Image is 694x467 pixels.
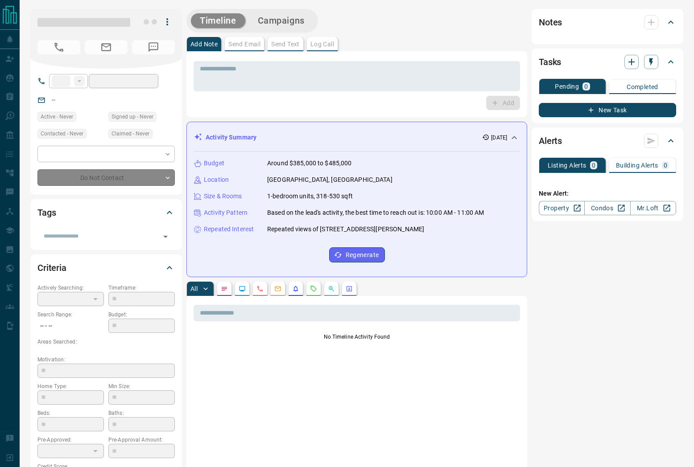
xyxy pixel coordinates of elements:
[191,13,245,28] button: Timeline
[37,319,104,333] p: -- - --
[204,175,229,184] p: Location
[548,162,587,168] p: Listing Alerts
[112,129,149,138] span: Claimed - Never
[37,338,175,346] p: Areas Searched:
[539,201,585,215] a: Property
[249,13,314,28] button: Campaigns
[108,311,175,319] p: Budget:
[37,284,104,292] p: Actively Searching:
[204,159,224,168] p: Budget
[267,159,352,168] p: Around $385,000 to $485,000
[37,169,175,186] div: Do Not Contact
[204,208,248,217] p: Activity Pattern
[539,55,561,69] h2: Tasks
[37,311,104,319] p: Search Range:
[664,162,667,168] p: 0
[328,285,335,292] svg: Opportunities
[41,129,83,138] span: Contacted - Never
[194,333,520,341] p: No Timeline Activity Found
[112,112,153,121] span: Signed up - Never
[584,201,630,215] a: Condos
[292,285,299,292] svg: Listing Alerts
[159,230,172,243] button: Open
[108,409,175,417] p: Baths:
[584,83,588,90] p: 0
[310,285,317,292] svg: Requests
[37,382,104,390] p: Home Type:
[190,41,218,47] p: Add Note
[616,162,658,168] p: Building Alerts
[206,133,256,142] p: Activity Summary
[204,225,254,234] p: Repeated Interest
[132,40,175,54] span: No Number
[555,83,579,90] p: Pending
[85,40,128,54] span: No Email
[221,285,228,292] svg: Notes
[539,130,676,152] div: Alerts
[346,285,353,292] svg: Agent Actions
[37,202,175,223] div: Tags
[37,40,80,54] span: No Number
[194,129,520,146] div: Activity Summary[DATE]
[329,247,385,262] button: Regenerate
[539,103,676,117] button: New Task
[267,208,484,217] p: Based on the lead's activity, the best time to reach out is: 10:00 AM - 11:00 AM
[539,189,676,198] p: New Alert:
[37,257,175,279] div: Criteria
[630,201,676,215] a: Mr.Loft
[539,15,562,29] h2: Notes
[592,162,595,168] p: 0
[37,261,66,275] h2: Criteria
[190,286,198,292] p: All
[239,285,246,292] svg: Lead Browsing Activity
[52,96,55,103] a: --
[108,382,175,390] p: Min Size:
[274,285,281,292] svg: Emails
[267,192,353,201] p: 1-bedroom units, 318-530 sqft
[37,356,175,364] p: Motivation:
[37,409,104,417] p: Beds:
[267,175,392,184] p: [GEOGRAPHIC_DATA], [GEOGRAPHIC_DATA]
[539,51,676,73] div: Tasks
[256,285,264,292] svg: Calls
[539,12,676,33] div: Notes
[108,284,175,292] p: Timeframe:
[108,436,175,444] p: Pre-Approval Amount:
[627,84,658,90] p: Completed
[41,112,73,121] span: Active - Never
[37,436,104,444] p: Pre-Approved:
[539,134,562,148] h2: Alerts
[491,134,507,142] p: [DATE]
[37,205,56,220] h2: Tags
[204,192,242,201] p: Size & Rooms
[267,225,424,234] p: Repeated views of [STREET_ADDRESS][PERSON_NAME]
